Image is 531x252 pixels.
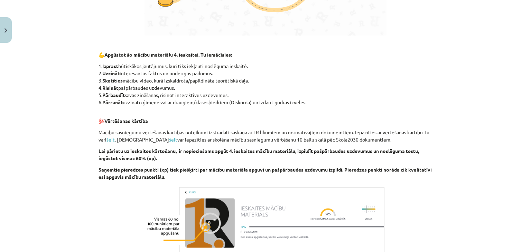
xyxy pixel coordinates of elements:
p: Mācību sasniegumu vērtēšanas kārtības noteikumi izstrādāti saskaņā ar LR likumiem un normatīvajie... [99,129,432,143]
b: Saņemtie pieredzes punkti (xp) tiek piešķirti par mācību materiāla apguvi un pašpārbaudes uzdevum... [99,166,432,180]
b: Vērtēšanas kārtība [104,118,148,124]
b: Skatīties [102,77,123,84]
img: icon-close-lesson-0947bae3869378f0d4975bcd49f059093ad1ed9edebbc8119c70593378902aed.svg [4,28,7,33]
b: Izprast [102,63,118,69]
p: 💯 [99,110,432,125]
a: šeit [106,136,115,143]
b: Uzzināt [102,70,120,76]
b: Pārbaudīt [102,92,125,98]
p: 💪 [99,51,432,58]
b: Pārrunāt [102,99,123,105]
b: Apgūstot šo mācību materiālu 4. ieskaitei, Tu iemācīsies: [104,51,232,58]
b: Lai pārietu uz ieskaites kārtošanu, ir nepieciešams apgūt 4. ieskaites mācību materiālu, izpildīt... [99,148,419,161]
p: 1. būtiskākos jautājumus, kuri tiks iekļauti noslēguma ieskaitē. 2. interesantus faktus un noderī... [99,62,432,106]
b: Risināt [102,85,118,91]
a: šeit [169,136,177,143]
